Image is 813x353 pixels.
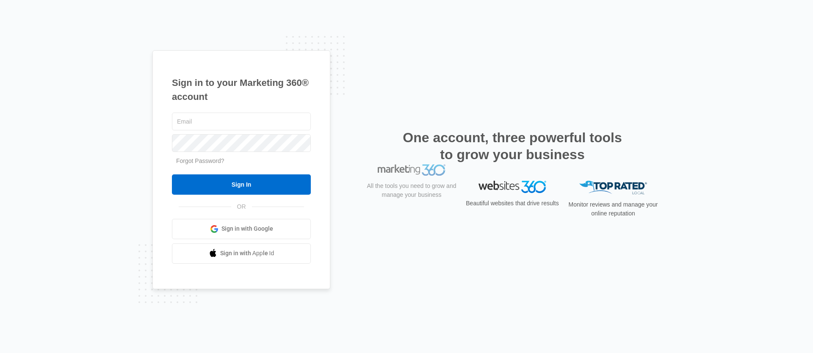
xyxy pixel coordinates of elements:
[176,157,224,164] a: Forgot Password?
[566,200,661,218] p: Monitor reviews and manage your online reputation
[231,202,252,211] span: OR
[478,181,546,193] img: Websites 360
[172,174,311,195] input: Sign In
[220,249,274,258] span: Sign in with Apple Id
[465,199,560,208] p: Beautiful websites that drive results
[400,129,625,163] h2: One account, three powerful tools to grow your business
[378,181,445,193] img: Marketing 360
[221,224,273,233] span: Sign in with Google
[172,76,311,104] h1: Sign in to your Marketing 360® account
[364,198,459,216] p: All the tools you need to grow and manage your business
[172,243,311,264] a: Sign in with Apple Id
[172,113,311,130] input: Email
[172,219,311,239] a: Sign in with Google
[579,181,647,195] img: Top Rated Local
